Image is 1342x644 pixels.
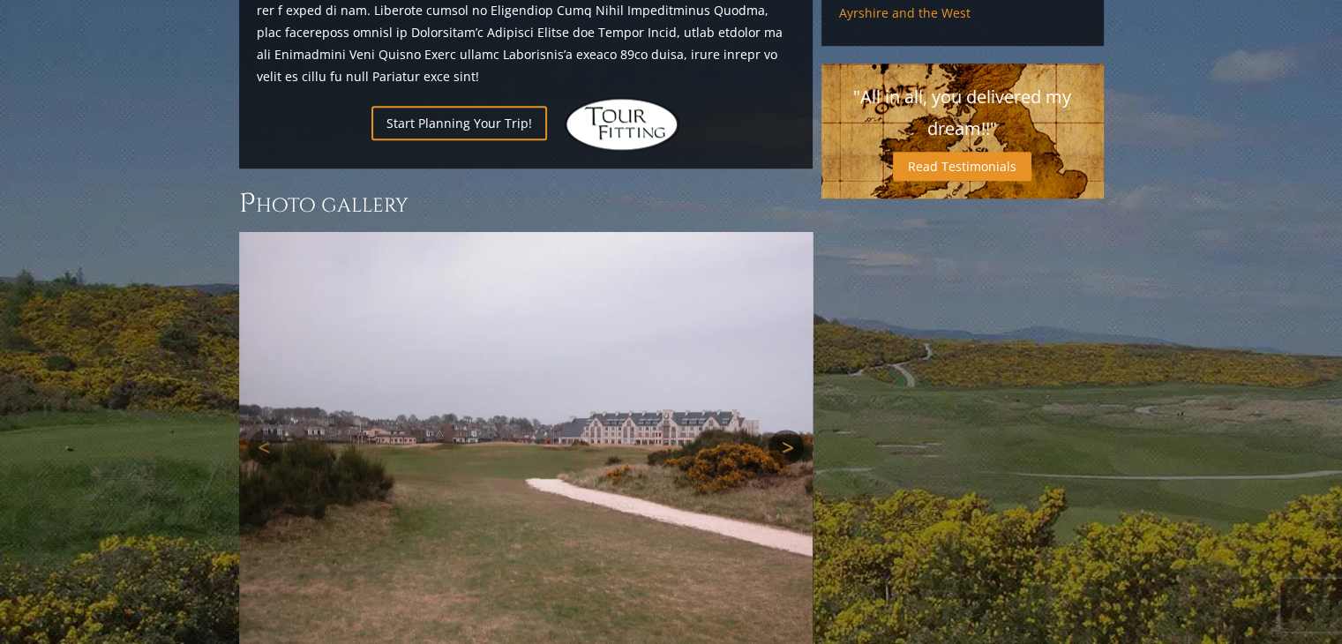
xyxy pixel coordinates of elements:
a: Previous [248,430,283,465]
a: Read Testimonials [893,152,1031,181]
img: Hidden Links [565,98,679,151]
a: Ayrshire and the West [839,5,1086,21]
a: Start Planning Your Trip! [371,106,547,140]
a: Next [768,430,804,465]
h3: Photo Gallery [239,186,813,221]
p: "All in all, you delivered my dream!!" [839,81,1086,145]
